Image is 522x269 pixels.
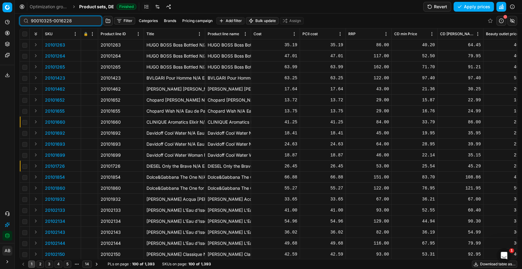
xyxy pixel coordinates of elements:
div: 20101699 [101,152,141,158]
div: 79.95 [440,53,481,59]
div: 63.99 [254,64,297,70]
p: [PERSON_NAME] L'Eau d'Issey pour Homme N/A Eau de Toilette 125 ml [146,240,202,246]
button: Expand [32,217,39,225]
button: 20101692 [45,130,65,136]
span: Title [146,32,154,36]
div: HUGO BOSS Boss Bottled N/A Eau de Toilette 100 ml [208,53,248,59]
p: 20102150 [45,251,65,257]
div: 18.87 [302,152,343,158]
p: 20101860 [45,185,65,191]
button: 20101652 [45,97,65,103]
button: 20101699 [45,152,65,158]
div: 26.45 [254,163,297,169]
div: 20101655 [101,108,141,114]
button: Expand [32,195,39,203]
div: [PERSON_NAME] Classique N/A Eau de Toilette 50 ml [208,251,248,257]
button: 14 [82,260,92,268]
p: 20102144 [45,240,65,246]
div: [PERSON_NAME] L'Eau d'Issey pour Homme N/A Eau de Toilette 125 ml [208,240,248,246]
p: [PERSON_NAME] L'Eau d'Issey N/A Eau de Toilette 100 ml [146,218,202,224]
span: SKUs on page : [162,262,187,267]
div: 97.40 [394,75,435,81]
div: 54.96 [254,218,297,224]
a: Optimization groups [30,4,69,10]
div: 18.41 [302,130,343,136]
span: CD min Price [394,32,417,36]
div: 13.75 [302,108,343,114]
div: 82.00 [348,229,389,235]
div: 117.00 [348,53,389,59]
div: 108.86 [440,174,481,180]
div: DIESEL Only the Brave N/A Eau de Toilette 35 ml [208,163,248,169]
div: 67.00 [348,196,389,202]
span: RRP [348,32,356,36]
p: 20101726 [45,163,65,169]
div: 54.99 [440,229,481,235]
div: : [108,262,155,267]
div: 40.20 [394,42,435,48]
button: 20101462 [45,86,65,92]
button: 2 [36,260,44,268]
button: Expand [32,74,39,81]
div: 17.64 [302,86,343,92]
button: Expand [32,151,39,159]
div: 25.54 [394,163,435,169]
p: [PERSON_NAME] Classique N/A Eau de Toilette 50 ml [146,251,202,257]
div: 67.95 [394,240,435,246]
div: CLINIQUE Aromatics Elixir N/A Eau de Parfum 45 ml [208,119,248,125]
button: Apply prices [454,2,494,12]
p: Dolce&Gabbana The One N/A Eau de Parfum 75 ml [146,174,202,180]
strong: of [196,262,200,267]
div: 20101854 [101,174,141,180]
div: 16.76 [394,108,435,114]
div: 22.14 [394,152,435,158]
div: 13.75 [254,108,297,114]
div: 43.00 [348,86,389,92]
div: [PERSON_NAME] Acqua [PERSON_NAME] N/A Eau de Parfum 30 ml [208,196,248,202]
button: Categories [136,17,160,24]
div: 20101726 [101,163,141,169]
div: 26.45 [302,163,343,169]
div: 35.19 [254,42,297,48]
p: HUGO BOSS Boss Bottled N/A Eau de Toilette 100 ml [146,53,202,59]
button: 5 [64,260,71,268]
button: 20101655 [45,108,65,114]
button: 20102143 [45,229,65,235]
div: 21.36 [394,86,435,92]
div: 76.95 [394,185,435,191]
div: 63.99 [302,64,343,70]
div: 20101263 [101,42,141,48]
span: PLs on page [108,262,129,267]
div: 20101693 [101,141,141,147]
div: 20101932 [101,196,141,202]
button: 20101693 [45,141,65,147]
p: HUGO BOSS Boss Bottled N/A Eau de Toilette 200 ml [146,64,202,70]
div: 93.00 [348,251,389,257]
p: CLINIQUE Aromatics Elixir N/A Eau de Parfum 45 ml [146,119,202,125]
div: 66.88 [302,174,343,180]
p: 20101263 [45,42,65,48]
button: Expand [32,140,39,148]
button: 1 [28,260,35,268]
div: 36.21 [394,196,435,202]
p: HUGO BOSS Boss Bottled N/A Eau de Toilette 50 ml [146,42,202,48]
div: 30.25 [440,86,481,92]
div: 97.40 [440,75,481,81]
div: 79.99 [440,240,481,246]
div: 90.30 [440,218,481,224]
div: 17.64 [254,86,297,92]
p: 20102134 [45,218,65,224]
span: 🔒 [83,32,88,36]
div: 84.00 [348,119,389,125]
div: 13.72 [254,97,297,103]
div: 52.55 [394,207,435,213]
div: 122.00 [348,185,389,191]
div: HUGO BOSS Boss Bottled N/A Eau de Toilette 50 ml [208,42,248,48]
div: 116.00 [348,240,389,246]
input: Search by SKU or title [31,18,98,24]
div: 20101660 [101,119,141,125]
div: 49.68 [302,240,343,246]
div: 29.00 [348,108,389,114]
div: [PERSON_NAME] L'Eau d'Issey N/A Eau de Toilette 50 ml [208,207,248,213]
